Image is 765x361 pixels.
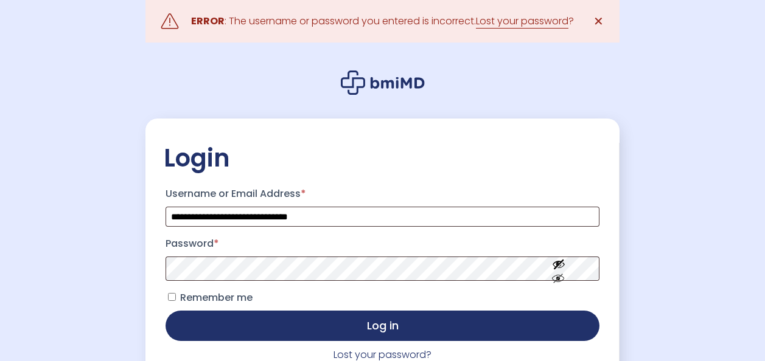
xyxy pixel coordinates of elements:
[191,13,574,30] div: : The username or password you entered is incorrect. ?
[525,248,593,290] button: Show password
[476,14,568,29] a: Lost your password
[164,143,601,173] h2: Login
[166,311,599,341] button: Log in
[191,14,225,28] strong: ERROR
[586,9,610,33] a: ✕
[168,293,176,301] input: Remember me
[166,234,599,253] label: Password
[593,13,604,30] span: ✕
[166,184,599,204] label: Username or Email Address
[180,291,253,304] span: Remember me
